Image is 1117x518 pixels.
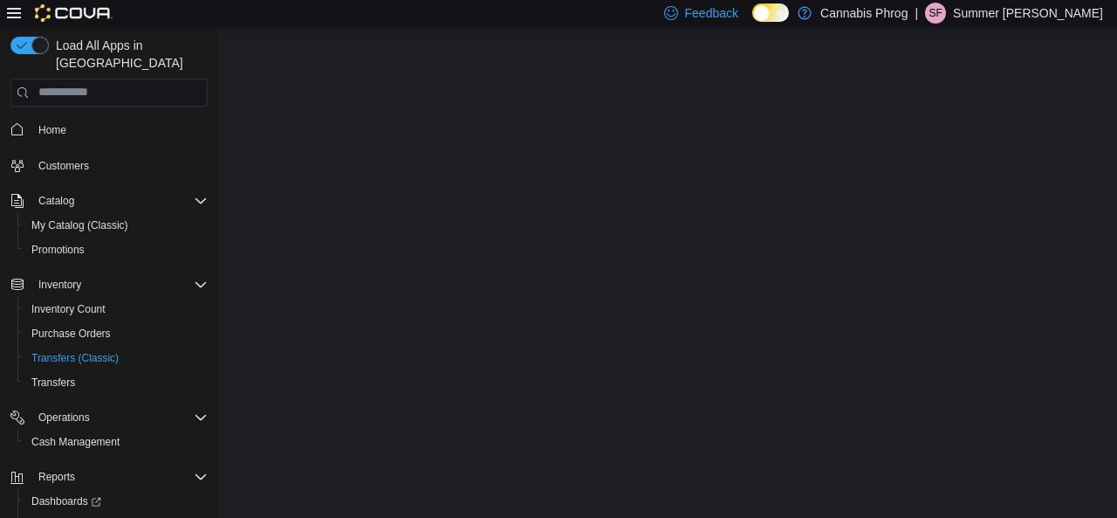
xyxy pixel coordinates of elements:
button: Reports [31,466,82,487]
button: Home [3,117,215,142]
span: My Catalog (Classic) [24,215,208,236]
span: Reports [31,466,208,487]
button: Customers [3,153,215,178]
p: Summer [PERSON_NAME] [953,3,1103,24]
span: Transfers (Classic) [31,351,119,365]
a: Dashboards [24,491,108,512]
button: Reports [3,465,215,489]
span: Home [38,123,66,137]
span: Catalog [31,190,208,211]
button: My Catalog (Classic) [17,213,215,238]
span: Purchase Orders [24,323,208,344]
a: Transfers [24,372,82,393]
a: Dashboards [17,489,215,514]
span: Customers [31,155,208,176]
span: Cash Management [31,435,120,449]
span: Inventory Count [24,299,208,320]
button: Promotions [17,238,215,262]
a: Customers [31,155,96,176]
span: Dark Mode [752,22,753,23]
button: Catalog [31,190,81,211]
p: | [915,3,918,24]
span: Dashboards [24,491,208,512]
button: Operations [3,405,215,430]
span: Transfers [31,376,75,390]
button: Operations [31,407,97,428]
span: Promotions [24,239,208,260]
button: Catalog [3,189,215,213]
a: Promotions [24,239,92,260]
span: Inventory Count [31,302,106,316]
p: Cannabis Phrog [820,3,908,24]
input: Dark Mode [752,3,789,22]
span: Customers [38,159,89,173]
span: Promotions [31,243,85,257]
span: Load All Apps in [GEOGRAPHIC_DATA] [49,37,208,72]
a: Home [31,120,73,141]
button: Transfers (Classic) [17,346,215,370]
button: Inventory [3,273,215,297]
button: Inventory [31,274,88,295]
span: Home [31,119,208,141]
a: Transfers (Classic) [24,348,126,369]
span: SF [929,3,942,24]
span: Cash Management [24,432,208,452]
span: My Catalog (Classic) [31,218,128,232]
span: Catalog [38,194,74,208]
span: Operations [38,411,90,425]
span: Dashboards [31,494,101,508]
button: Transfers [17,370,215,395]
span: Inventory [31,274,208,295]
a: Cash Management [24,432,127,452]
div: Summer Frazier [925,3,946,24]
button: Cash Management [17,430,215,454]
img: Cova [35,4,113,22]
span: Transfers (Classic) [24,348,208,369]
span: Transfers [24,372,208,393]
button: Purchase Orders [17,321,215,346]
span: Purchase Orders [31,327,111,341]
span: Operations [31,407,208,428]
a: My Catalog (Classic) [24,215,135,236]
span: Reports [38,470,75,484]
a: Inventory Count [24,299,113,320]
span: Inventory [38,278,81,292]
a: Purchase Orders [24,323,118,344]
button: Inventory Count [17,297,215,321]
span: Feedback [685,4,738,22]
